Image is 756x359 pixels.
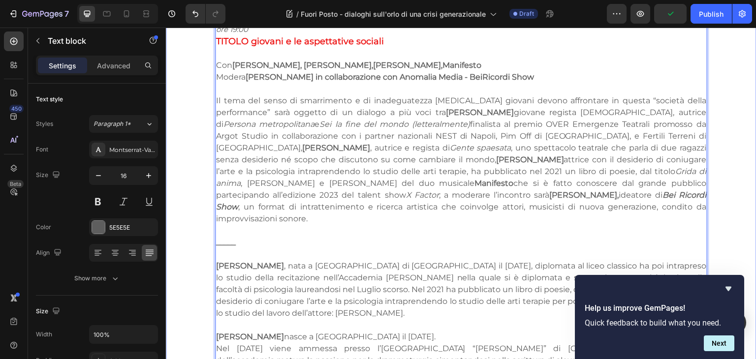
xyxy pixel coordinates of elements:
p: Il tema del senso di smarrimento e di inadeguatezza [MEDICAL_DATA] giovani devono affrontare in q... [50,67,540,197]
h2: Help us improve GemPages! [585,302,734,314]
div: Undo/Redo [186,4,225,24]
strong: [PERSON_NAME] [280,80,348,90]
strong: [PERSON_NAME] [50,304,118,314]
p: Quick feedback to build what you need. [585,318,734,328]
button: Publish [691,4,732,24]
div: Montserrat-VariableFont_wght [109,146,156,154]
i: Grida di anima [442,257,499,267]
strong: [PERSON_NAME] [50,234,118,243]
div: Help us improve GemPages! [585,283,734,351]
span: Paragraph 1* [94,120,131,128]
p: nasce a [GEOGRAPHIC_DATA] il [DATE]. [50,303,540,315]
div: Text style [36,95,63,104]
p: Con [50,32,540,44]
i: Gente spaesata [284,116,346,125]
strong: TITOLO giovani e le aspettative sociali [50,8,218,19]
i: Persona metropolitana [58,92,149,101]
span: / [296,9,299,19]
div: Align [36,246,63,260]
strong: [PERSON_NAME], [383,163,453,172]
strong: [PERSON_NAME] in collaborazione con Anomalia Media - BeiRicordi Show [80,45,368,54]
button: Paragraph 1* [89,115,158,133]
div: 450 [9,105,24,113]
p: 7 [64,8,69,20]
i: X Factor [240,163,273,172]
span: Fuori Posto - dialoghi sull'orlo di una crisi generazionale [301,9,486,19]
div: Size [36,169,62,182]
div: Font [36,145,48,154]
strong: [PERSON_NAME], [PERSON_NAME], [66,33,207,42]
strong: [PERSON_NAME] [330,127,398,137]
div: Width [36,330,52,339]
strong: Manifesto [277,33,315,42]
button: Next question [704,335,734,351]
i: Sei la fine del mondo (letteralmente) [154,92,304,101]
p: Text block [48,35,131,47]
div: Styles [36,120,53,128]
p: Modera [50,44,540,56]
p: Settings [49,60,76,71]
strong: _____ [50,210,70,219]
button: Hide survey [723,283,734,295]
iframe: Design area [166,28,756,359]
div: Color [36,223,51,232]
strong: [PERSON_NAME], [207,33,277,42]
input: Auto [90,326,157,343]
strong: Manifesto [309,151,347,160]
p: , nata a [GEOGRAPHIC_DATA] di [GEOGRAPHIC_DATA] il [DATE], diplomata al liceo classico ha poi int... [50,233,540,292]
span: Draft [519,9,534,18]
strong: [PERSON_NAME] [136,116,204,125]
p: Advanced [97,60,130,71]
button: 7 [4,4,73,24]
div: Show more [74,273,120,283]
div: Publish [699,9,724,19]
div: 5E5E5E [109,223,156,232]
div: Size [36,305,62,318]
div: Beta [7,180,24,188]
button: Show more [36,269,158,287]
